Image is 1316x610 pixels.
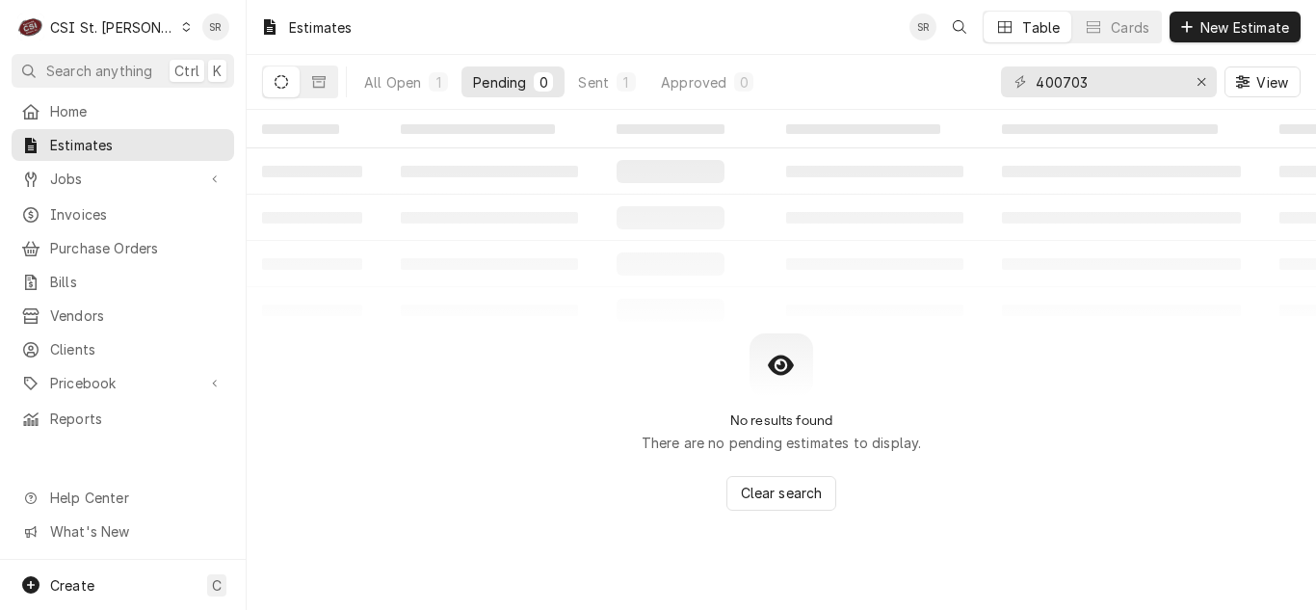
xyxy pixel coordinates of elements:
span: Jobs [50,169,196,189]
a: Purchase Orders [12,232,234,264]
div: 0 [538,72,549,93]
span: ‌ [262,124,339,134]
span: Vendors [50,305,224,326]
div: 0 [738,72,750,93]
a: Bills [12,266,234,298]
div: CSI St. [PERSON_NAME] [50,17,175,38]
span: Clear search [737,483,827,503]
button: New Estimate [1170,12,1301,42]
table: Pending Estimates List Loading [247,110,1316,333]
span: K [213,61,222,81]
input: Keyword search [1036,66,1180,97]
h2: No results found [730,412,833,429]
div: Table [1022,17,1060,38]
button: View [1224,66,1301,97]
span: View [1252,72,1292,93]
div: Stephani Roth's Avatar [202,13,229,40]
span: Bills [50,272,224,292]
div: C [17,13,44,40]
span: C [212,575,222,596]
span: ‌ [1002,124,1218,134]
div: SR [909,13,936,40]
div: All Open [364,72,421,93]
div: Approved [661,72,726,93]
span: ‌ [617,124,724,134]
div: Pending [473,72,526,93]
a: Invoices [12,199,234,230]
button: Erase input [1186,66,1217,97]
span: Invoices [50,204,224,225]
span: Home [50,101,224,121]
div: 1 [620,72,632,93]
span: Pricebook [50,373,196,393]
span: ‌ [401,124,555,134]
span: Create [50,577,94,594]
a: Vendors [12,300,234,332]
a: Clients [12,333,234,365]
span: Search anything [46,61,152,81]
span: Ctrl [174,61,199,81]
span: Clients [50,339,224,359]
div: SR [202,13,229,40]
span: New Estimate [1197,17,1293,38]
span: What's New [50,521,223,542]
div: 1 [433,72,444,93]
span: Estimates [50,135,224,155]
button: Open search [944,12,975,42]
button: Search anythingCtrlK [12,54,234,88]
a: Go to Help Center [12,482,234,514]
a: Go to Jobs [12,163,234,195]
a: Go to What's New [12,516,234,547]
div: CSI St. Louis's Avatar [17,13,44,40]
span: ‌ [786,124,940,134]
span: Purchase Orders [50,238,224,258]
a: Go to Pricebook [12,367,234,399]
span: Help Center [50,488,223,508]
button: Clear search [726,476,837,511]
a: Reports [12,403,234,435]
a: Home [12,95,234,127]
a: Estimates [12,129,234,161]
div: Cards [1111,17,1149,38]
span: Reports [50,409,224,429]
p: There are no pending estimates to display. [642,433,922,453]
div: Sent [578,72,609,93]
div: Stephani Roth's Avatar [909,13,936,40]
